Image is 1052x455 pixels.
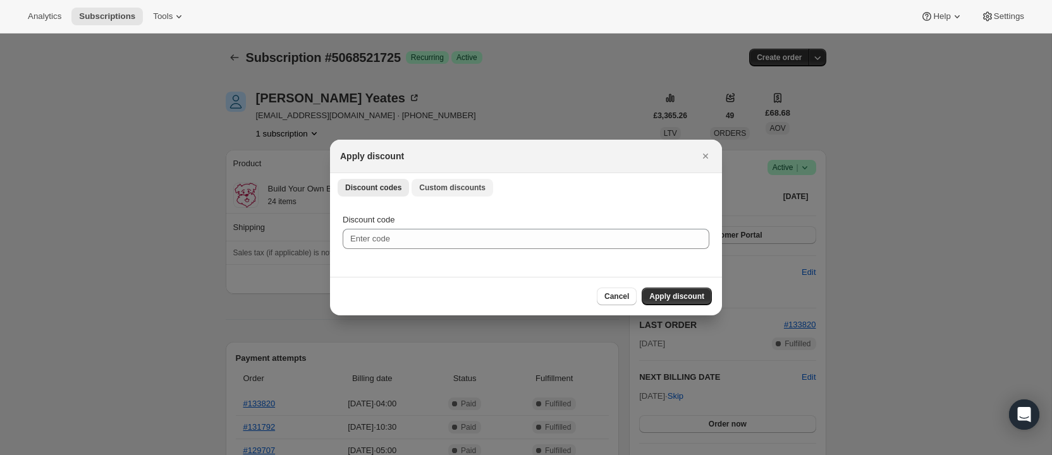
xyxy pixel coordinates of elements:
[343,229,709,249] input: Enter code
[412,179,493,197] button: Custom discounts
[79,11,135,21] span: Subscriptions
[338,179,409,197] button: Discount codes
[604,291,629,301] span: Cancel
[913,8,970,25] button: Help
[1009,399,1039,430] div: Open Intercom Messenger
[597,288,637,305] button: Cancel
[697,147,714,165] button: Close
[330,201,722,277] div: Discount codes
[933,11,950,21] span: Help
[345,183,401,193] span: Discount codes
[994,11,1024,21] span: Settings
[20,8,69,25] button: Analytics
[71,8,143,25] button: Subscriptions
[145,8,193,25] button: Tools
[419,183,486,193] span: Custom discounts
[974,8,1032,25] button: Settings
[642,288,712,305] button: Apply discount
[343,215,394,224] span: Discount code
[28,11,61,21] span: Analytics
[649,291,704,301] span: Apply discount
[340,150,404,162] h2: Apply discount
[153,11,173,21] span: Tools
